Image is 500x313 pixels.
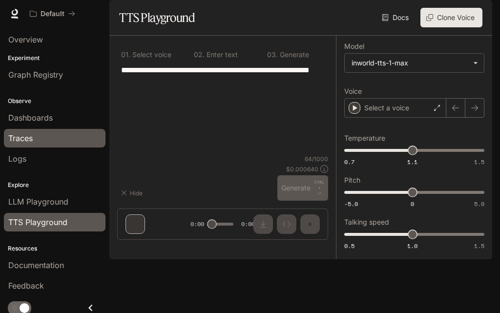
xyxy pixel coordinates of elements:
span: 1.5 [474,242,484,250]
span: 0 [411,200,414,208]
button: Hide [117,185,148,201]
h1: TTS Playground [119,8,195,27]
p: 0 3 . [267,51,278,58]
span: 1.1 [407,158,417,166]
button: All workspaces [25,4,80,23]
p: Pitch [344,177,360,184]
p: Enter text [205,51,238,58]
div: inworld-tts-1-max [345,54,484,72]
p: Select voice [130,51,171,58]
p: Voice [344,88,362,95]
p: Default [41,10,64,18]
p: 0 2 . [194,51,205,58]
p: Model [344,43,364,50]
button: Clone Voice [420,8,482,27]
p: Select a voice [364,103,409,113]
span: -5.0 [344,200,358,208]
span: 0.5 [344,242,354,250]
p: Talking speed [344,219,389,226]
div: inworld-tts-1-max [352,58,468,68]
a: Docs [380,8,413,27]
p: 0 1 . [121,51,130,58]
span: 0.7 [344,158,354,166]
p: Generate [278,51,309,58]
p: Temperature [344,135,385,142]
span: 5.0 [474,200,484,208]
span: 1.0 [407,242,417,250]
span: 1.5 [474,158,484,166]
